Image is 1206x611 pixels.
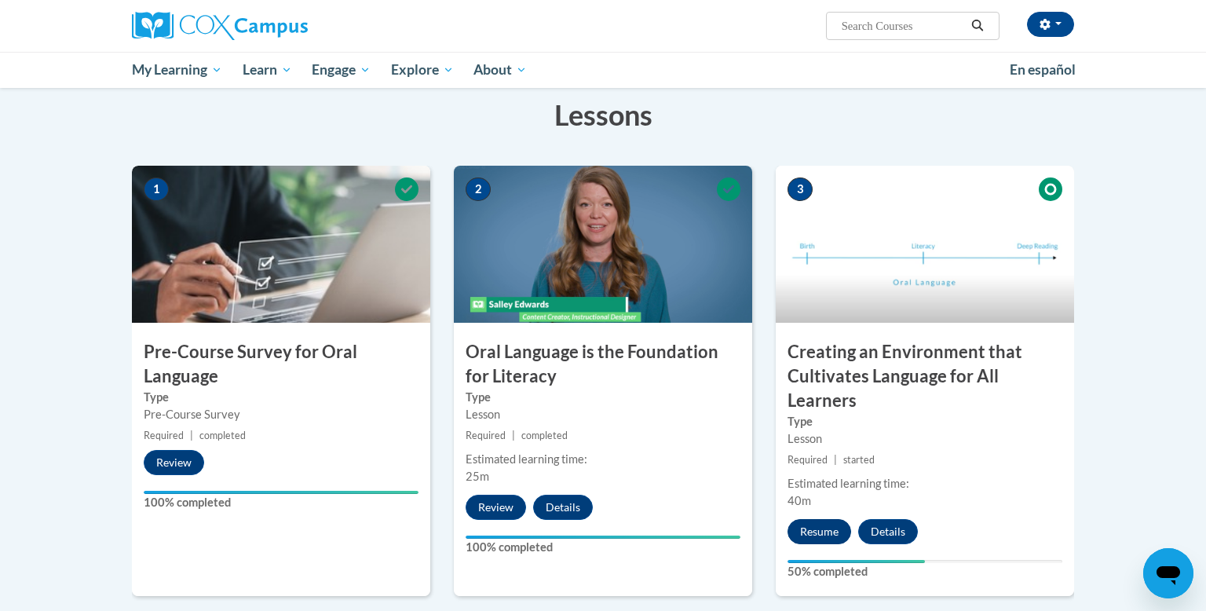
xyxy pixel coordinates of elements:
label: Type [788,413,1062,430]
span: En español [1010,61,1076,78]
span: About [473,60,527,79]
iframe: Button to launch messaging window [1143,548,1193,598]
span: | [512,430,515,441]
div: Lesson [788,430,1062,448]
span: My Learning [132,60,222,79]
a: En español [1000,53,1086,86]
span: completed [521,430,568,441]
span: 2 [466,177,491,201]
span: Required [144,430,184,441]
div: Your progress [788,560,925,563]
h3: Lessons [132,95,1074,134]
button: Account Settings [1027,12,1074,37]
span: Learn [243,60,292,79]
div: Your progress [144,491,418,494]
div: Estimated learning time: [466,451,740,468]
span: | [190,430,193,441]
img: Course Image [132,166,430,323]
h3: Oral Language is the Foundation for Literacy [454,340,752,389]
h3: Creating an Environment that Cultivates Language for All Learners [776,340,1074,412]
img: Course Image [454,166,752,323]
span: | [834,454,837,466]
span: 25m [466,470,489,483]
label: 100% completed [466,539,740,556]
a: Explore [381,52,464,88]
div: Your progress [466,536,740,539]
label: Type [466,389,740,406]
a: Engage [301,52,381,88]
a: My Learning [122,52,232,88]
label: 50% completed [788,563,1062,580]
span: 40m [788,494,811,507]
span: Explore [391,60,454,79]
label: 100% completed [144,494,418,511]
div: Main menu [108,52,1098,88]
label: Type [144,389,418,406]
a: Cox Campus [132,12,430,40]
span: 1 [144,177,169,201]
span: Required [788,454,828,466]
span: 3 [788,177,813,201]
input: Search Courses [840,16,966,35]
a: About [464,52,538,88]
h3: Pre-Course Survey for Oral Language [132,340,430,389]
button: Review [144,450,204,475]
div: Pre-Course Survey [144,406,418,423]
a: Learn [232,52,302,88]
img: Course Image [776,166,1074,323]
button: Resume [788,519,851,544]
span: Engage [312,60,371,79]
span: Required [466,430,506,441]
img: Cox Campus [132,12,308,40]
button: Search [966,16,989,35]
span: completed [199,430,246,441]
button: Details [858,519,918,544]
button: Details [533,495,593,520]
button: Review [466,495,526,520]
div: Estimated learning time: [788,475,1062,492]
div: Lesson [466,406,740,423]
span: started [843,454,875,466]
